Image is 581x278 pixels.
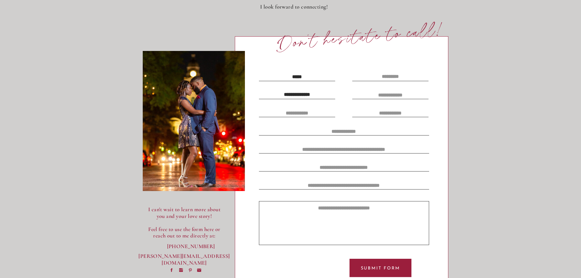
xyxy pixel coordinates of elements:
p: I can't wait to learn more about you and your love story! Feel free to use the form here or reach... [144,206,225,240]
a: [PERSON_NAME][EMAIL_ADDRESS][DOMAIN_NAME] [138,253,230,259]
a: I can't wait to learn more about you and your love story!Feel free to use the form here or reach ... [144,206,225,240]
a: [PHONE_NUMBER] [167,243,202,250]
p: Don't hesitate to call! [276,21,445,53]
a: Submit Form [353,265,408,271]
